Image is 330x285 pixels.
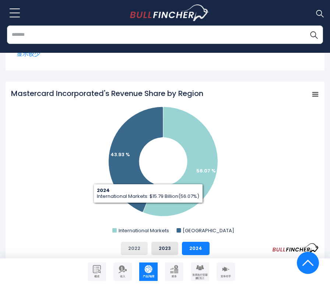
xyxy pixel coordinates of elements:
[113,262,132,281] a: 公司收入
[121,242,148,255] button: 2022
[192,273,208,279] font: 首席执行官薪酬/员工
[130,4,209,21] img: 红腹灰雀徽标
[139,262,158,281] a: 公司产品/地理
[196,167,216,174] text: 56.07 %
[94,275,99,278] font: 概述
[217,262,235,281] a: 公司竞争对手
[128,245,140,252] font: 2022
[130,4,209,21] a: 前往主页
[88,262,106,281] a: 公司概况
[143,275,154,278] font: 产品/地理
[11,88,319,236] svg: 万事达卡公司各地区收入份额
[182,242,210,255] button: 2024
[17,49,40,58] font: 显示较少
[221,275,231,278] font: 竞争对手
[183,227,234,234] text: [GEOGRAPHIC_DATA]
[11,88,203,99] tspan: Mastercard Incorporated's Revenue Share by Region
[159,245,171,252] font: 2023
[305,25,323,44] button: 搜索
[110,151,130,158] text: 43.93 %
[119,227,169,234] text: International Markets
[120,275,125,278] font: 收入
[151,242,178,255] button: 2023
[165,262,183,281] a: 公司财务
[172,275,177,278] font: 财务
[191,262,209,281] a: 公司员工
[189,245,202,252] font: 2024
